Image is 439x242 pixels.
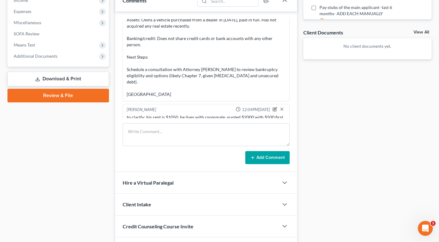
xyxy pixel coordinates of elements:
[9,28,109,39] a: SOFA Review
[123,223,193,229] span: Credit Counseling Course Invite
[14,31,39,36] span: SOFA Review
[123,201,151,207] span: Client Intake
[127,107,156,113] div: [PERSON_NAME]
[14,9,31,14] span: Expenses
[303,29,343,36] div: Client Documents
[414,30,429,34] a: View All
[308,43,427,49] p: No client documents yet.
[123,180,174,186] span: Hire a Virtual Paralegal
[242,107,270,113] span: 12:04PM[DATE]
[319,4,394,17] span: Pay stubs of the main applicant -last 6 months- ADD EACH MANUALLY
[7,89,109,102] a: Review & File
[14,20,41,25] span: Miscellaneous
[14,42,35,47] span: Means Test
[7,72,109,86] a: Download & Print
[14,53,57,59] span: Additional Documents
[418,221,433,236] iframe: Intercom live chat
[127,114,286,127] div: to clarify: his rent is $1050, he lives with roommate. quoted $2000 with $500 first payment.
[245,151,290,164] button: Add Comment
[431,221,436,226] span: 1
